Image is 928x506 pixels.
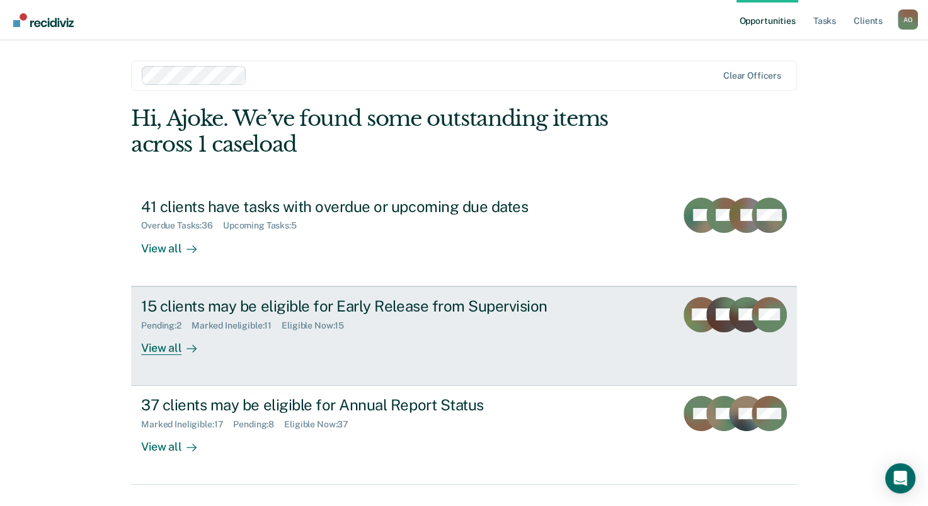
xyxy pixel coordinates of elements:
a: 15 clients may be eligible for Early Release from SupervisionPending:2Marked Ineligible:11Eligibl... [131,286,797,386]
div: Open Intercom Messenger [885,463,915,493]
div: Pending : 8 [233,419,284,430]
div: A O [898,9,918,30]
div: Overdue Tasks : 36 [141,220,223,231]
div: Pending : 2 [141,320,192,331]
div: 15 clients may be eligible for Early Release from Supervision [141,297,583,315]
div: Marked Ineligible : 11 [192,320,282,331]
div: Eligible Now : 37 [284,419,358,430]
a: 41 clients have tasks with overdue or upcoming due datesOverdue Tasks:36Upcoming Tasks:5View all [131,188,797,286]
button: Profile dropdown button [898,9,918,30]
div: View all [141,430,212,454]
div: Hi, Ajoke. We’ve found some outstanding items across 1 caseload [131,106,663,157]
div: Marked Ineligible : 17 [141,419,233,430]
a: 37 clients may be eligible for Annual Report StatusMarked Ineligible:17Pending:8Eligible Now:37Vi... [131,386,797,485]
div: Eligible Now : 15 [282,320,354,331]
img: Recidiviz [13,13,74,27]
div: View all [141,231,212,256]
div: 37 clients may be eligible for Annual Report Status [141,396,583,414]
div: Clear officers [723,70,781,81]
div: Upcoming Tasks : 5 [223,220,307,231]
div: 41 clients have tasks with overdue or upcoming due dates [141,198,583,216]
div: View all [141,330,212,355]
